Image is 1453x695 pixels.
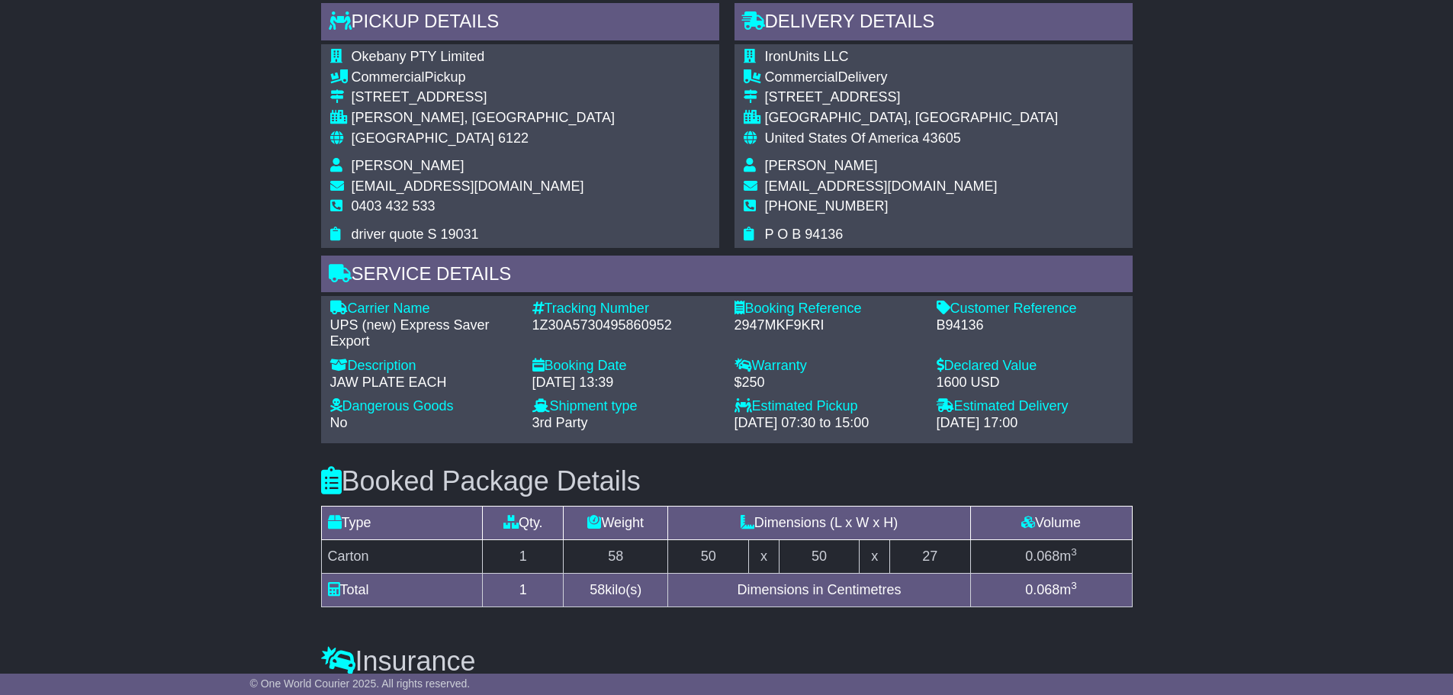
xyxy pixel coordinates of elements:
[590,582,605,597] span: 58
[321,574,483,607] td: Total
[970,507,1132,540] td: Volume
[532,415,588,430] span: 3rd Party
[937,358,1124,375] div: Declared Value
[352,227,479,242] span: driver quote S 19031
[860,540,889,574] td: x
[352,69,615,86] div: Pickup
[1071,546,1077,558] sup: 3
[498,130,529,146] span: 6122
[970,574,1132,607] td: m
[1071,580,1077,591] sup: 3
[330,398,517,415] div: Dangerous Goods
[765,69,838,85] span: Commercial
[765,49,849,64] span: IronUnits LLC
[483,574,564,607] td: 1
[668,507,970,540] td: Dimensions (L x W x H)
[970,540,1132,574] td: m
[779,540,860,574] td: 50
[765,158,878,173] span: [PERSON_NAME]
[765,69,1059,86] div: Delivery
[483,540,564,574] td: 1
[321,646,1133,677] h3: Insurance
[352,110,615,127] div: [PERSON_NAME], [GEOGRAPHIC_DATA]
[765,89,1059,106] div: [STREET_ADDRESS]
[765,179,998,194] span: [EMAIL_ADDRESS][DOMAIN_NAME]
[532,358,719,375] div: Booking Date
[330,317,517,350] div: UPS (new) Express Saver Export
[765,227,844,242] span: P O B 94136
[889,540,970,574] td: 27
[765,198,889,214] span: [PHONE_NUMBER]
[937,375,1124,391] div: 1600 USD
[483,507,564,540] td: Qty.
[735,317,921,334] div: 2947MKF9KRI
[321,256,1133,297] div: Service Details
[352,89,615,106] div: [STREET_ADDRESS]
[321,3,719,44] div: Pickup Details
[352,69,425,85] span: Commercial
[735,398,921,415] div: Estimated Pickup
[352,49,485,64] span: Okebany PTY Limited
[1025,582,1059,597] span: 0.068
[923,130,961,146] span: 43605
[735,301,921,317] div: Booking Reference
[532,398,719,415] div: Shipment type
[937,301,1124,317] div: Customer Reference
[564,574,668,607] td: kilo(s)
[352,179,584,194] span: [EMAIL_ADDRESS][DOMAIN_NAME]
[735,415,921,432] div: [DATE] 07:30 to 15:00
[352,130,494,146] span: [GEOGRAPHIC_DATA]
[1025,549,1059,564] span: 0.068
[765,110,1059,127] div: [GEOGRAPHIC_DATA], [GEOGRAPHIC_DATA]
[532,375,719,391] div: [DATE] 13:39
[765,130,919,146] span: United States Of America
[937,317,1124,334] div: B94136
[668,540,749,574] td: 50
[532,317,719,334] div: 1Z30A5730495860952
[321,466,1133,497] h3: Booked Package Details
[330,375,517,391] div: JAW PLATE EACH
[735,358,921,375] div: Warranty
[330,301,517,317] div: Carrier Name
[937,415,1124,432] div: [DATE] 17:00
[330,415,348,430] span: No
[330,358,517,375] div: Description
[937,398,1124,415] div: Estimated Delivery
[352,158,465,173] span: [PERSON_NAME]
[564,540,668,574] td: 58
[749,540,779,574] td: x
[352,198,436,214] span: 0403 432 533
[321,540,483,574] td: Carton
[735,375,921,391] div: $250
[250,677,471,690] span: © One World Courier 2025. All rights reserved.
[735,3,1133,44] div: Delivery Details
[532,301,719,317] div: Tracking Number
[321,507,483,540] td: Type
[564,507,668,540] td: Weight
[668,574,970,607] td: Dimensions in Centimetres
